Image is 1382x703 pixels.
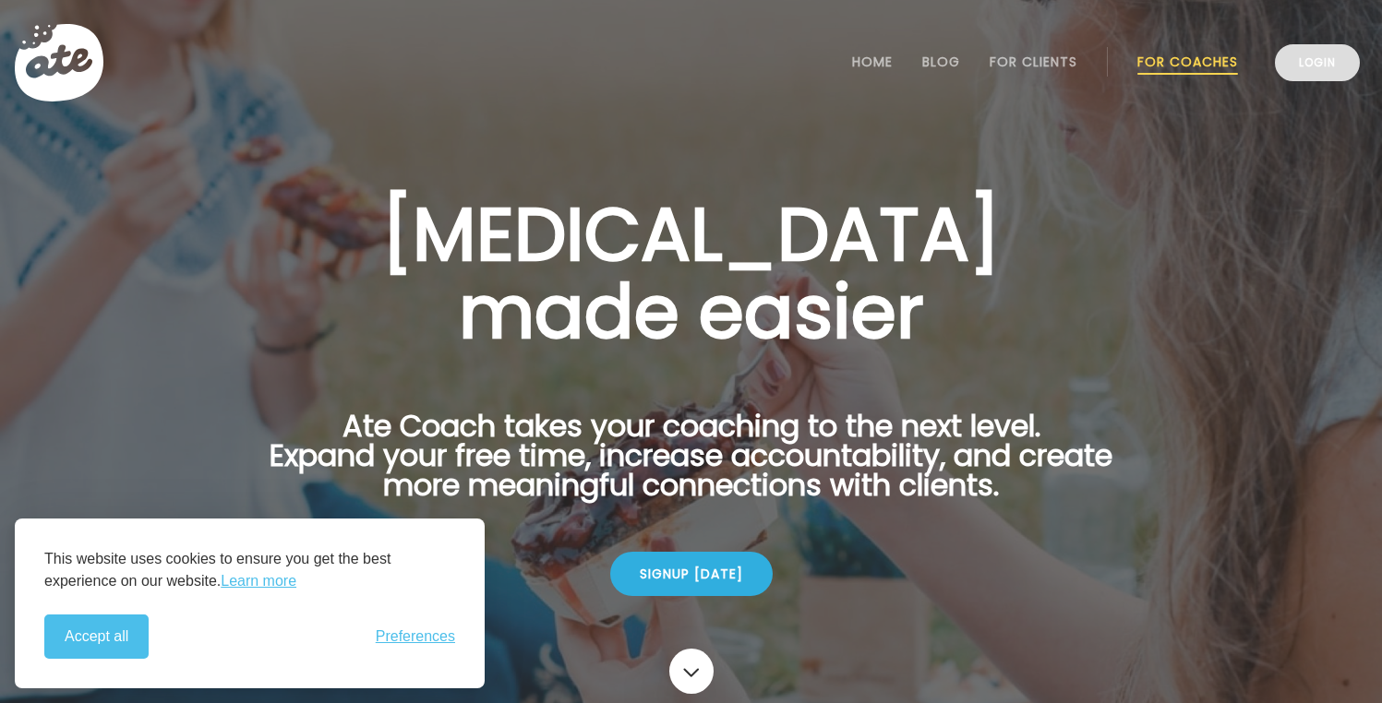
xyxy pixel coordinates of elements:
[241,411,1142,522] p: Ate Coach takes your coaching to the next level. Expand your free time, increase accountability, ...
[1137,54,1238,69] a: For Coaches
[852,54,893,69] a: Home
[922,54,960,69] a: Blog
[376,628,455,645] button: Toggle preferences
[1275,44,1360,81] a: Login
[44,548,455,592] p: This website uses cookies to ensure you get the best experience on our website.
[376,628,455,645] span: Preferences
[241,196,1142,351] h1: [MEDICAL_DATA] made easier
[221,570,296,592] a: Learn more
[44,614,149,659] button: Accept all cookies
[610,552,773,596] div: Signup [DATE]
[990,54,1077,69] a: For Clients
